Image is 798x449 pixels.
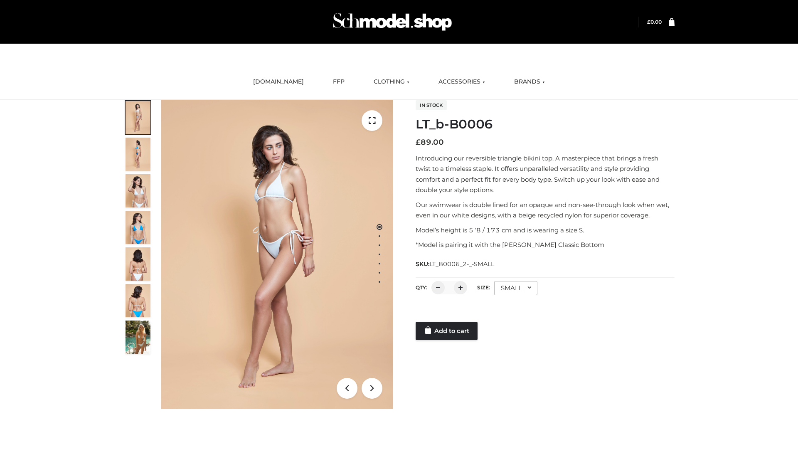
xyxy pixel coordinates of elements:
[126,247,150,281] img: ArielClassicBikiniTop_CloudNine_AzureSky_OW114ECO_7-scaled.jpg
[647,19,662,25] a: £0.00
[327,73,351,91] a: FFP
[416,138,421,147] span: £
[126,284,150,317] img: ArielClassicBikiniTop_CloudNine_AzureSky_OW114ECO_8-scaled.jpg
[416,284,427,291] label: QTY:
[126,211,150,244] img: ArielClassicBikiniTop_CloudNine_AzureSky_OW114ECO_4-scaled.jpg
[126,138,150,171] img: ArielClassicBikiniTop_CloudNine_AzureSky_OW114ECO_2-scaled.jpg
[477,284,490,291] label: Size:
[416,259,495,269] span: SKU:
[416,322,478,340] a: Add to cart
[432,73,491,91] a: ACCESSORIES
[416,239,675,250] p: *Model is pairing it with the [PERSON_NAME] Classic Bottom
[494,281,537,295] div: SMALL
[367,73,416,91] a: CLOTHING
[647,19,650,25] span: £
[126,174,150,207] img: ArielClassicBikiniTop_CloudNine_AzureSky_OW114ECO_3-scaled.jpg
[247,73,310,91] a: [DOMAIN_NAME]
[429,260,494,268] span: LT_B0006_2-_-SMALL
[416,225,675,236] p: Model’s height is 5 ‘8 / 173 cm and is wearing a size S.
[508,73,551,91] a: BRANDS
[161,100,393,409] img: ArielClassicBikiniTop_CloudNine_AzureSky_OW114ECO_1
[416,100,447,110] span: In stock
[416,153,675,195] p: Introducing our reversible triangle bikini top. A masterpiece that brings a fresh twist to a time...
[416,138,444,147] bdi: 89.00
[330,5,455,38] img: Schmodel Admin 964
[416,117,675,132] h1: LT_b-B0006
[416,200,675,221] p: Our swimwear is double lined for an opaque and non-see-through look when wet, even in our white d...
[126,321,150,354] img: Arieltop_CloudNine_AzureSky2.jpg
[126,101,150,134] img: ArielClassicBikiniTop_CloudNine_AzureSky_OW114ECO_1-scaled.jpg
[647,19,662,25] bdi: 0.00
